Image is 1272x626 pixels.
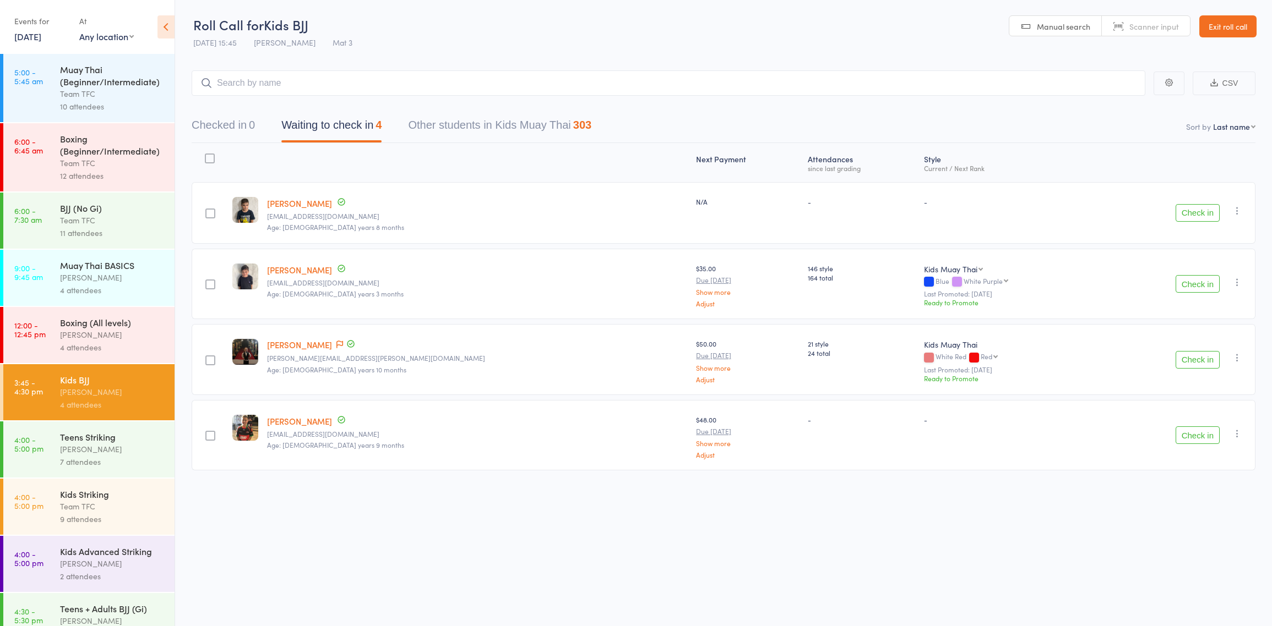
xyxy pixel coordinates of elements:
[3,123,175,191] a: 6:00 -6:45 amBoxing (Beginner/Intermediate)Team TFC12 attendees
[60,316,165,328] div: Boxing (All levels)
[1037,21,1090,32] span: Manual search
[232,263,258,289] img: image1675664475.png
[920,148,1096,177] div: Style
[808,197,916,206] div: -
[14,378,43,396] time: 3:45 - 4:30 pm
[267,212,687,220] small: bos_rajvosa95@hotmail.com
[14,12,68,30] div: Events for
[924,339,1091,350] div: Kids Muay Thai
[60,602,165,614] div: Teens + Adults BJJ (Gi)
[60,214,165,227] div: Team TFC
[696,376,798,383] a: Adjust
[267,365,406,374] span: Age: [DEMOGRAPHIC_DATA] years 10 months
[964,277,1003,284] div: White Purple
[924,415,1091,424] div: -
[1176,204,1220,222] button: Check in
[60,374,165,386] div: Kids BJJ
[14,30,41,42] a: [DATE]
[60,431,165,443] div: Teens Striking
[808,348,916,358] span: 24 total
[14,321,46,338] time: 12:00 - 12:45 pm
[232,339,258,365] img: image1709104662.png
[808,339,916,348] span: 21 style
[696,339,798,382] div: $50.00
[3,421,175,477] a: 4:00 -5:00 pmTeens Striking[PERSON_NAME]7 attendees
[696,197,798,206] div: N/A
[79,12,134,30] div: At
[267,415,332,427] a: [PERSON_NAME]
[1176,426,1220,444] button: Check in
[267,197,332,209] a: [PERSON_NAME]
[3,250,175,306] a: 9:00 -9:45 amMuay Thai BASICS[PERSON_NAME]4 attendees
[281,113,382,142] button: Waiting to check in4
[60,386,165,398] div: [PERSON_NAME]
[808,415,916,424] div: -
[79,30,134,42] div: Any location
[264,15,308,34] span: Kids BJJ
[696,263,798,307] div: $35.00
[60,169,165,182] div: 12 attendees
[267,279,687,287] small: e2that@icloud.com
[924,277,1091,287] div: Blue
[14,607,43,624] time: 4:30 - 5:30 pm
[60,513,165,525] div: 9 attendees
[249,119,255,131] div: 0
[60,157,165,169] div: Team TFC
[1193,72,1255,95] button: CSV
[60,545,165,557] div: Kids Advanced Striking
[60,328,165,341] div: [PERSON_NAME]
[696,364,798,371] a: Show more
[1129,21,1179,32] span: Scanner input
[60,133,165,157] div: Boxing (Beginner/Intermediate)
[267,339,332,350] a: [PERSON_NAME]
[60,455,165,468] div: 7 attendees
[60,398,165,411] div: 4 attendees
[193,37,237,48] span: [DATE] 15:45
[60,443,165,455] div: [PERSON_NAME]
[696,288,798,295] a: Show more
[924,263,977,274] div: Kids Muay Thai
[60,227,165,239] div: 11 attendees
[3,54,175,122] a: 5:00 -5:45 amMuay Thai (Beginner/Intermediate)Team TFC10 attendees
[696,415,798,458] div: $48.00
[3,307,175,363] a: 12:00 -12:45 pmBoxing (All levels)[PERSON_NAME]4 attendees
[1186,121,1211,132] label: Sort by
[267,430,687,438] small: Erinbuntin@hotmail.com
[60,100,165,113] div: 10 attendees
[1213,121,1250,132] div: Last name
[3,364,175,420] a: 3:45 -4:30 pmKids BJJ[PERSON_NAME]4 attendees
[254,37,316,48] span: [PERSON_NAME]
[60,570,165,583] div: 2 attendees
[981,353,992,360] div: Red
[808,273,916,282] span: 164 total
[3,479,175,535] a: 4:00 -5:00 pmKids StrikingTeam TFC9 attendees
[696,451,798,458] a: Adjust
[60,271,165,284] div: [PERSON_NAME]
[3,536,175,592] a: 4:00 -5:00 pmKids Advanced Striking[PERSON_NAME]2 attendees
[573,119,591,131] div: 303
[924,366,1091,374] small: Last Promoted: [DATE]
[696,276,798,284] small: Due [DATE]
[267,222,404,232] span: Age: [DEMOGRAPHIC_DATA] years 8 months
[696,352,798,359] small: Due [DATE]
[60,87,165,100] div: Team TFC
[376,119,382,131] div: 4
[692,148,803,177] div: Next Payment
[14,550,44,567] time: 4:00 - 5:00 pm
[232,415,258,441] img: image1757313697.png
[267,440,404,449] span: Age: [DEMOGRAPHIC_DATA] years 9 months
[924,298,1091,307] div: Ready to Promote
[192,70,1145,96] input: Search by name
[14,137,43,155] time: 6:00 - 6:45 am
[14,263,43,281] time: 9:00 - 9:45 am
[696,300,798,307] a: Adjust
[3,193,175,249] a: 6:00 -7:30 amBJJ (No Gi)Team TFC11 attendees
[60,202,165,214] div: BJJ (No Gi)
[808,263,916,273] span: 146 style
[924,197,1091,206] div: -
[1199,15,1257,37] a: Exit roll call
[267,264,332,276] a: [PERSON_NAME]
[1176,275,1220,293] button: Check in
[267,354,687,362] small: jodi.spooner@obrienglass.com.au
[232,197,258,223] img: image1746083433.png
